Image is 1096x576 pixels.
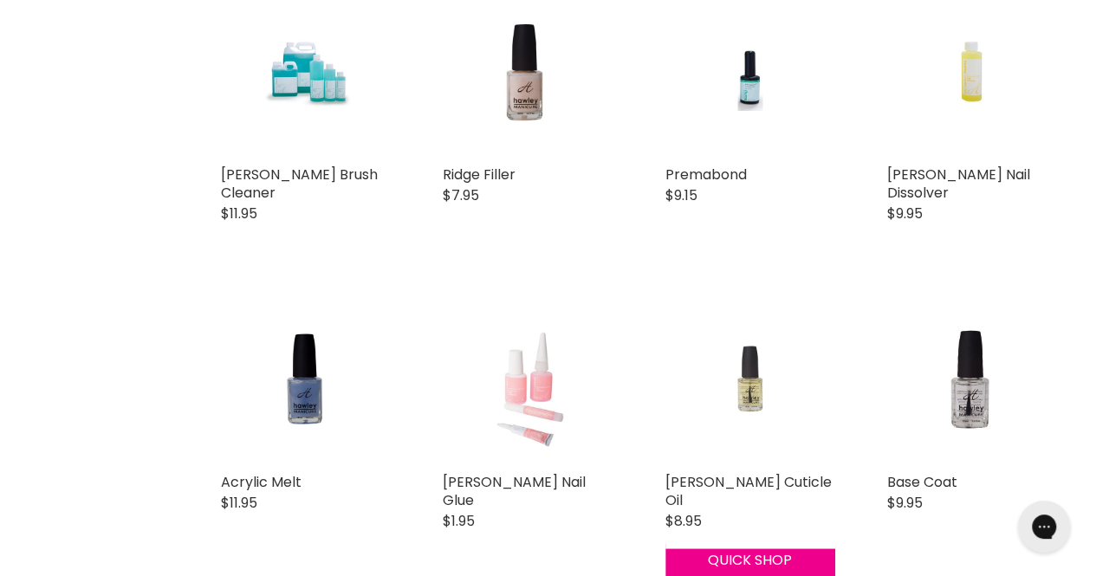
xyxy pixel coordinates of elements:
span: $11.95 [221,204,257,223]
img: Acrylic Melt [250,294,363,463]
a: Cuticle Oil [665,294,835,463]
img: Cuticle Oil [693,294,806,463]
a: Base Coat [887,471,957,491]
a: [PERSON_NAME] Nail Dissolver [887,165,1030,203]
span: $9.95 [887,204,923,223]
a: Acrylic Melt [221,471,302,491]
span: $9.15 [665,185,697,205]
span: $9.95 [887,492,923,512]
a: [PERSON_NAME] Cuticle Oil [665,471,832,509]
a: Base Coat [887,294,1057,463]
a: Acrylic Melt [221,294,391,463]
span: $7.95 [443,185,479,205]
a: Nail Glue [443,294,613,463]
a: Ridge Filler [443,165,516,184]
span: $1.95 [443,510,475,530]
a: [PERSON_NAME] Brush Cleaner [221,165,378,203]
span: $11.95 [221,492,257,512]
img: Nail Glue [471,294,584,463]
img: Base Coat [915,294,1028,463]
iframe: Gorgias live chat messenger [1009,495,1079,559]
a: Premabond [665,165,747,184]
a: [PERSON_NAME] Nail Glue [443,471,586,509]
span: $8.95 [665,510,702,530]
